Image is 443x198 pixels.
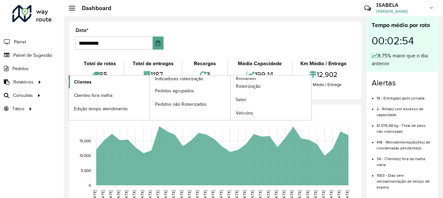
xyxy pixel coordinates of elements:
label: Data [76,26,89,34]
a: Roteirização [231,80,311,93]
h4: Alertas [372,78,433,88]
span: Relatórios [13,79,34,85]
span: Romaneio [236,75,256,82]
div: 1187 [126,68,180,82]
span: Pedidos agrupados [155,87,194,94]
span: Painel de Sugestão [13,52,52,59]
h2: Dashboard [75,5,111,12]
span: Consultas [13,92,33,99]
a: Edição tempo atendimento [69,102,150,115]
a: Pedidos não Roteirizados [150,98,231,111]
li: 2 - Rota(s) com excesso de capacidade [377,101,433,118]
a: Contato Rápido [361,1,375,15]
a: Romaneio [150,75,312,120]
div: Média Capacidade [230,60,290,68]
text: 0 [89,183,91,187]
li: 61.076,48 kg - Total de peso não roteirizado [377,118,433,134]
div: Recargas [184,60,226,68]
span: Setor [236,96,247,103]
a: Clientes [69,75,150,88]
text: 5,000 [81,168,91,173]
span: Pedidos [12,65,29,72]
a: Veículos [231,107,311,120]
span: Clientes [74,79,92,85]
div: Km Médio / Entrega [294,82,353,88]
div: Total de rotas [77,60,122,68]
li: 1563 - Dias sem retroalimentação de tempo de espera [377,168,433,190]
h3: ISABELA [376,2,425,8]
a: Clientes fora malha [69,89,150,102]
div: 3 [184,68,226,82]
button: Choose Date [153,37,164,50]
a: Pedidos agrupados [150,84,231,97]
div: 8,75% maior que o dia anterior [372,52,433,68]
div: 85 [77,68,122,82]
div: Total de entregas [126,60,180,68]
span: Veículos [236,110,253,116]
div: 12,902 [294,68,353,82]
div: Km Médio / Entrega [294,60,353,68]
span: Tático [12,105,24,112]
div: Tempo médio por rota [372,21,433,30]
span: Clientes fora malha [74,92,112,99]
span: Edição tempo atendimento [74,105,128,112]
div: 00:02:54 [372,30,433,52]
li: 418 - Retroalimentação(ões) de coordenadas pendente(s) [377,134,433,151]
span: [PERSON_NAME] [376,8,425,14]
span: Roteirização [236,83,261,90]
div: 199,14 [230,68,290,82]
span: Pedidos não Roteirizados [155,101,207,108]
text: 10,000 [79,153,91,158]
text: 15,000 [79,139,91,143]
li: 34 - Cliente(s) fora da malha viária [377,151,433,168]
a: Indicadores roteirização [69,75,231,120]
span: Indicadores roteirização [155,75,203,82]
a: Setor [231,93,311,106]
li: 16 - Entrega(s) após jornada [377,90,433,101]
span: Painel [14,38,26,45]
